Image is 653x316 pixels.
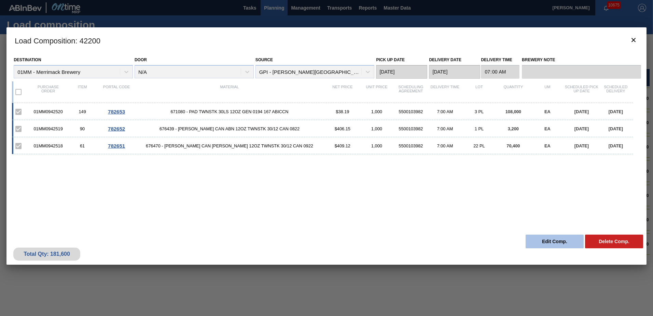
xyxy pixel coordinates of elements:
[574,143,589,148] span: [DATE]
[65,126,99,131] div: 90
[134,143,325,148] span: 676470 - CARR CAN BUD 12OZ TWNSTK 30/12 CAN 0922
[65,85,99,99] div: Item
[360,109,394,114] div: 1,000
[522,55,641,65] label: Brewery Note
[462,85,496,99] div: Lot
[574,126,589,131] span: [DATE]
[31,143,65,148] div: 01MM0942518
[428,109,462,114] div: 7:00 AM
[99,126,134,132] div: Go to Order
[18,251,75,257] div: Total Qty: 181,600
[506,143,520,148] span: 70,400
[585,235,643,248] button: Delete Comp.
[14,57,41,62] label: Destination
[376,65,427,79] input: mm/dd/yyyy
[462,126,496,131] div: 1 PL
[544,109,551,114] span: EA
[99,85,134,99] div: Portal code
[394,85,428,99] div: Scheduling Agreement
[325,109,360,114] div: $38.19
[526,235,584,248] button: Edit Comp.
[31,109,65,114] div: 01MM0942520
[599,85,633,99] div: Scheduled Delivery
[428,126,462,131] div: 7:00 AM
[428,85,462,99] div: Delivery Time
[108,126,125,132] span: 782652
[530,85,565,99] div: UM
[325,126,360,131] div: $406.15
[574,109,589,114] span: [DATE]
[255,57,273,62] label: Source
[544,126,551,131] span: EA
[360,126,394,131] div: 1,000
[360,143,394,148] div: 1,000
[99,143,134,149] div: Go to Order
[134,126,325,131] span: 676439 - CARR CAN ABN 12OZ TWNSTK 30/12 CAN 0822
[108,109,125,115] span: 782653
[505,109,521,114] span: 108,000
[609,109,623,114] span: [DATE]
[462,109,496,114] div: 3 PL
[134,85,325,99] div: Material
[544,143,551,148] span: EA
[429,57,461,62] label: Delivery Date
[134,109,325,114] span: 671080 - PAD TWNSTK 30LS 12OZ GEN 0194 167 ABICCN
[394,143,428,148] div: 5500103982
[65,109,99,114] div: 149
[31,85,65,99] div: Purchase order
[462,143,496,148] div: 22 PL
[394,126,428,131] div: 5500103982
[360,85,394,99] div: Unit Price
[376,57,405,62] label: Pick up Date
[565,85,599,99] div: Scheduled Pick up Date
[325,143,360,148] div: $409.12
[31,126,65,131] div: 01MM0942519
[429,65,480,79] input: mm/dd/yyyy
[394,109,428,114] div: 5500103982
[65,143,99,148] div: 61
[108,143,125,149] span: 782651
[609,143,623,148] span: [DATE]
[135,57,147,62] label: Door
[496,85,530,99] div: Quantity
[428,143,462,148] div: 7:00 AM
[609,126,623,131] span: [DATE]
[99,109,134,115] div: Go to Order
[325,85,360,99] div: Net Price
[6,27,647,53] h3: Load Composition : 42200
[481,55,519,65] label: Delivery Time
[508,126,519,131] span: 3,200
